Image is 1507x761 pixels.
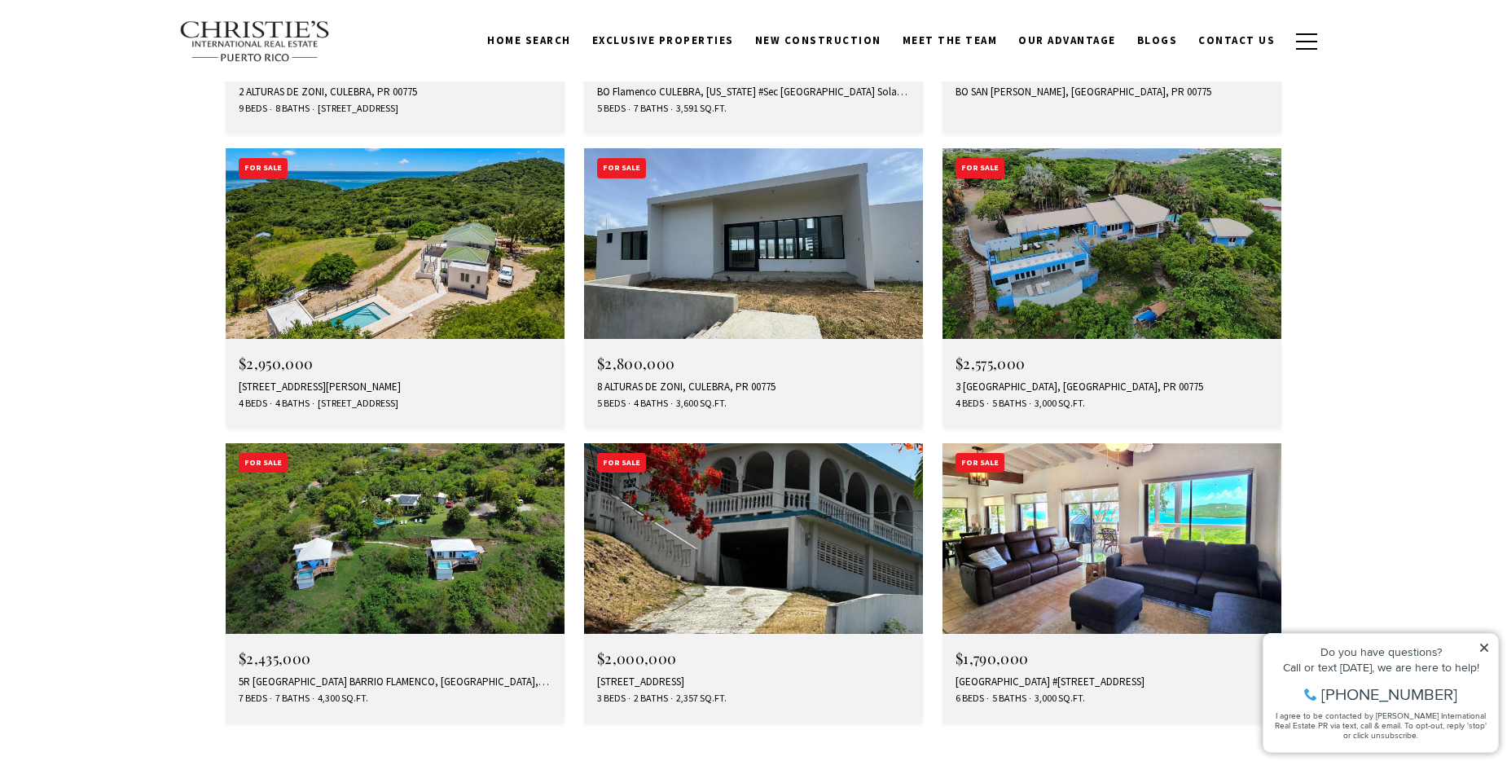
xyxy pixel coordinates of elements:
[988,692,1026,706] span: 5 Baths
[17,52,235,64] div: Call or text [DATE], we are here to help!
[584,148,923,427] a: For Sale For Sale $2,800,000 8 ALTURAS DE ZONI, CULEBRA, PR 00775 5 Beds 4 Baths 3,600 Sq.Ft.
[584,148,923,339] img: For Sale
[20,100,232,131] span: I agree to be contacted by [PERSON_NAME] International Real Estate PR via text, call & email. To ...
[226,443,565,634] img: For Sale
[239,692,267,706] span: 7 Beds
[892,25,1008,56] a: Meet the Team
[314,397,398,411] span: [STREET_ADDRESS]
[477,25,582,56] a: Home Search
[956,380,1268,394] div: 3 [GEOGRAPHIC_DATA], [GEOGRAPHIC_DATA], PR 00775
[226,443,565,722] a: For Sale For Sale $2,435,000 5R [GEOGRAPHIC_DATA] BARRIO FLAMENCO, [GEOGRAPHIC_DATA], PR 00775 7 ...
[597,380,910,394] div: 8 ALTURAS DE ZONI, CULEBRA, PR 00775
[584,443,923,722] a: For Sale For Sale $2,000,000 [STREET_ADDRESS] 3 Beds 2 Baths 2,357 Sq.Ft.
[239,354,313,373] span: $2,950,000
[226,148,565,339] img: For Sale
[314,102,398,116] span: [STREET_ADDRESS]
[956,354,1025,373] span: $2,575,000
[956,86,1268,99] div: BO SAN [PERSON_NAME], [GEOGRAPHIC_DATA], PR 00775
[239,380,551,394] div: [STREET_ADDRESS][PERSON_NAME]
[239,397,267,411] span: 4 Beds
[942,148,1281,339] img: For Sale
[672,397,727,411] span: 3,600 Sq.Ft.
[597,692,626,706] span: 3 Beds
[271,692,310,706] span: 7 Baths
[630,692,668,706] span: 2 Baths
[597,649,676,668] span: $2,000,000
[597,102,626,116] span: 5 Beds
[1018,33,1116,47] span: Our Advantage
[239,102,267,116] span: 9 Beds
[1127,25,1188,56] a: Blogs
[226,148,565,427] a: For Sale For Sale $2,950,000 [STREET_ADDRESS][PERSON_NAME] 4 Beds 4 Baths [STREET_ADDRESS]
[584,443,923,634] img: For Sale
[597,675,910,688] div: [STREET_ADDRESS]
[239,453,288,473] div: For Sale
[17,37,235,48] div: Do you have questions?
[956,158,1004,178] div: For Sale
[1285,18,1328,65] button: button
[597,158,646,178] div: For Sale
[271,397,310,411] span: 4 Baths
[956,675,1268,688] div: [GEOGRAPHIC_DATA] #[STREET_ADDRESS]
[1188,25,1285,56] a: Contact Us
[597,453,646,473] div: For Sale
[942,443,1281,722] a: For Sale For Sale $1,790,000 [GEOGRAPHIC_DATA] #[STREET_ADDRESS] 6 Beds 5 Baths 3,000 Sq.Ft.
[956,453,1004,473] div: For Sale
[239,675,551,688] div: 5R [GEOGRAPHIC_DATA] BARRIO FLAMENCO, [GEOGRAPHIC_DATA], PR 00775
[239,86,551,99] div: 2 ALTURAS DE ZONI, CULEBRA, PR 00775
[1198,33,1275,47] span: Contact Us
[942,148,1281,427] a: For Sale For Sale $2,575,000 3 [GEOGRAPHIC_DATA], [GEOGRAPHIC_DATA], PR 00775 4 Beds 5 Baths 3,00...
[755,33,881,47] span: New Construction
[672,692,727,706] span: 2,357 Sq.Ft.
[630,102,668,116] span: 7 Baths
[1030,397,1085,411] span: 3,000 Sq.Ft.
[672,102,727,116] span: 3,591 Sq.Ft.
[179,20,331,63] img: Christie's International Real Estate text transparent background
[67,77,203,93] span: [PHONE_NUMBER]
[239,158,288,178] div: For Sale
[592,33,734,47] span: Exclusive Properties
[1030,692,1085,706] span: 3,000 Sq.Ft.
[956,649,1028,668] span: $1,790,000
[988,397,1026,411] span: 5 Baths
[956,692,984,706] span: 6 Beds
[1008,25,1127,56] a: Our Advantage
[630,397,668,411] span: 4 Baths
[1137,33,1178,47] span: Blogs
[942,443,1281,634] img: For Sale
[597,354,674,373] span: $2,800,000
[582,25,745,56] a: Exclusive Properties
[597,397,626,411] span: 5 Beds
[239,649,310,668] span: $2,435,000
[271,102,310,116] span: 8 Baths
[597,86,910,99] div: BO Flamenco CULEBRA, [US_STATE] #Sec [GEOGRAPHIC_DATA] Solar 15, [GEOGRAPHIC_DATA], PR 00775
[745,25,892,56] a: New Construction
[314,692,368,706] span: 4,300 Sq.Ft.
[956,397,984,411] span: 4 Beds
